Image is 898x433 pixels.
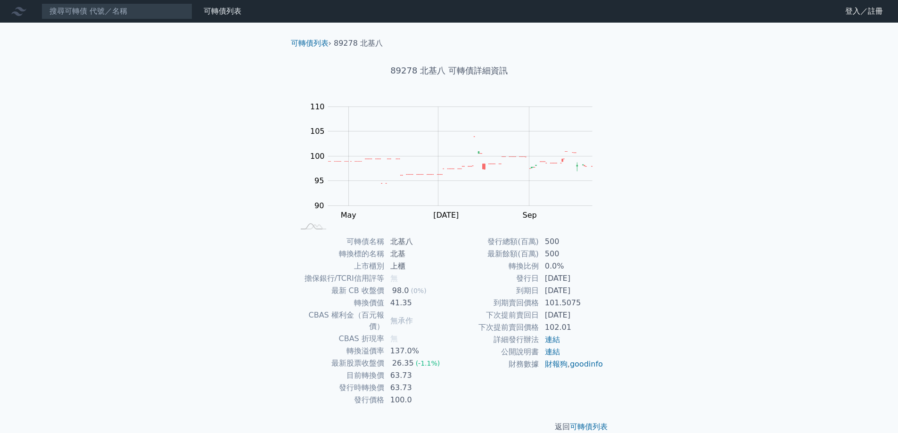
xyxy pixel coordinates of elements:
td: 最新 CB 收盤價 [295,285,385,297]
td: 63.73 [385,369,449,382]
td: 63.73 [385,382,449,394]
div: 26.35 [390,358,416,369]
a: 可轉債列表 [291,39,329,48]
a: 財報狗 [545,359,568,368]
td: 發行時轉換價 [295,382,385,394]
tspan: [DATE] [433,211,459,220]
td: 102.01 [539,321,604,334]
input: 搜尋可轉債 代號／名稱 [41,3,192,19]
a: 連結 [545,347,560,356]
td: 發行價格 [295,394,385,406]
td: CBAS 權利金（百元報價） [295,309,385,333]
td: 上市櫃別 [295,260,385,272]
tspan: 105 [310,127,325,136]
td: 公開說明書 [449,346,539,358]
tspan: 100 [310,152,325,161]
td: , [539,358,604,370]
td: 0.0% [539,260,604,272]
li: › [291,38,331,49]
td: 詳細發行辦法 [449,334,539,346]
tspan: 95 [314,176,324,185]
td: 轉換價值 [295,297,385,309]
td: 轉換比例 [449,260,539,272]
td: 到期日 [449,285,539,297]
td: 轉換溢價率 [295,345,385,357]
td: [DATE] [539,272,604,285]
g: Chart [305,102,607,220]
tspan: 110 [310,102,325,111]
td: 到期賣回價格 [449,297,539,309]
td: 下次提前賣回日 [449,309,539,321]
tspan: May [341,211,356,220]
span: 無 [390,334,398,343]
span: (-1.1%) [416,359,440,367]
a: 可轉債列表 [204,7,241,16]
td: 最新餘額(百萬) [449,248,539,260]
td: 500 [539,248,604,260]
p: 返回 [283,421,615,433]
td: [DATE] [539,285,604,297]
td: 上櫃 [385,260,449,272]
td: 發行總額(百萬) [449,236,539,248]
span: (0%) [411,287,426,294]
td: 137.0% [385,345,449,357]
td: 100.0 [385,394,449,406]
td: 發行日 [449,272,539,285]
td: CBAS 折現率 [295,333,385,345]
td: 擔保銀行/TCRI信用評等 [295,272,385,285]
td: 下次提前賣回價格 [449,321,539,334]
td: 北基八 [385,236,449,248]
h1: 89278 北基八 可轉債詳細資訊 [283,64,615,77]
td: 500 [539,236,604,248]
td: 41.35 [385,297,449,309]
span: 無承作 [390,316,413,325]
a: 連結 [545,335,560,344]
tspan: Sep [522,211,536,220]
a: goodinfo [570,359,603,368]
td: 101.5075 [539,297,604,309]
td: 最新股票收盤價 [295,357,385,369]
a: 登入／註冊 [838,4,890,19]
td: 可轉債名稱 [295,236,385,248]
td: 轉換標的名稱 [295,248,385,260]
div: 98.0 [390,285,411,296]
tspan: 90 [314,201,324,210]
td: 目前轉換價 [295,369,385,382]
td: [DATE] [539,309,604,321]
span: 無 [390,274,398,283]
a: 可轉債列表 [570,422,608,431]
td: 北基 [385,248,449,260]
li: 89278 北基八 [334,38,383,49]
td: 財務數據 [449,358,539,370]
